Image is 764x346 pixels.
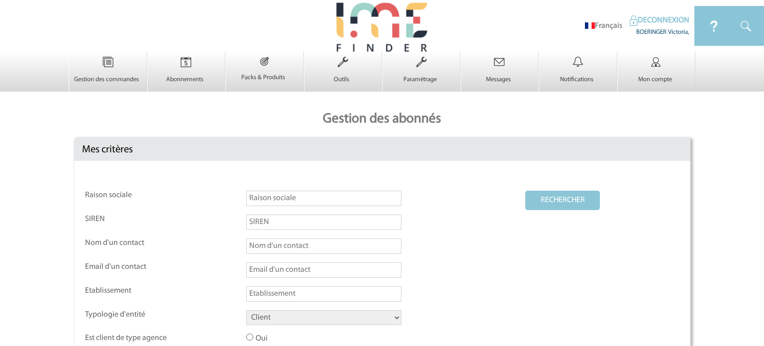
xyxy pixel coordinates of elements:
a: Gestion des commandes [69,67,147,84]
a: Abonnements [148,67,225,84]
input: Etablissement [246,286,401,302]
img: Messages [479,52,520,73]
p: Gestion des abonnés [69,102,695,137]
img: Packs & Produits [245,52,284,71]
label: SIREN [85,215,175,224]
label: Est client de type agence [85,334,175,343]
input: SIREN [246,215,401,230]
p: Abonnements [148,76,223,84]
button: RECHERCHER [525,191,600,210]
input: Raison sociale [246,191,401,206]
img: Notifications [558,52,598,73]
a: Messages [461,67,539,84]
label: Email d'un contact [85,262,175,272]
img: IDEAL Meetings & Events [694,6,734,46]
p: Mon compte [618,76,693,84]
img: IDEAL Meetings & Events [734,6,764,46]
label: Etablissement [85,286,175,296]
img: Mon compte [636,52,676,73]
a: Paramétrage [382,67,460,84]
a: Mon compte [618,67,695,84]
p: Paramétrage [382,76,458,84]
div: BOERINGER Victoria, [630,26,689,36]
p: Outils [304,76,380,84]
a: Packs & Produits [226,65,303,82]
p: Messages [461,76,536,84]
img: Gestion des commandes [88,52,128,73]
li: Français [585,21,622,31]
a: DECONNEXION [630,16,689,24]
img: Outils [322,52,363,73]
label: Oui [246,334,336,344]
a: Notifications [539,67,617,84]
img: fr [585,22,595,29]
input: Nom d'un contact [246,238,401,254]
label: Nom d'un contact [85,238,175,248]
label: Typologie d'entité [85,310,175,320]
p: Notifications [539,76,614,84]
p: Gestion des commandes [69,76,144,84]
div: Mes critères [74,138,690,161]
a: Outils [304,67,382,84]
img: Abonnements [166,52,206,73]
p: Packs & Produits [226,74,301,82]
img: Paramétrage [401,52,442,73]
img: IDEAL Meetings & Events [630,15,638,26]
label: Raison sociale [85,191,175,200]
input: Email d'un contact [246,262,401,278]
